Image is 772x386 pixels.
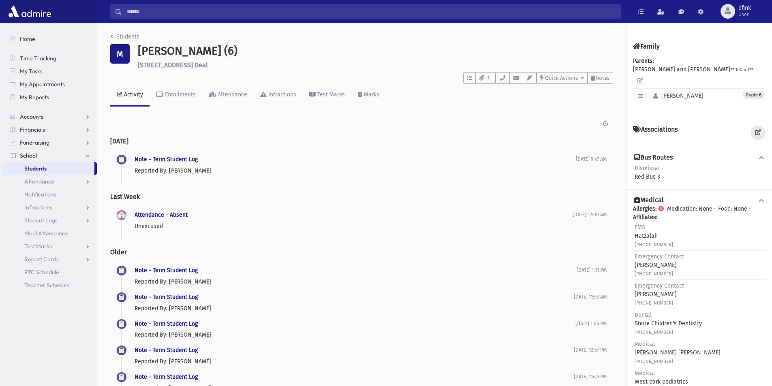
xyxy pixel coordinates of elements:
[3,253,97,266] a: Report Cards
[635,253,684,260] span: Emergency Contact
[3,240,97,253] a: Test Marks
[635,271,673,277] small: [PHONE_NUMBER]
[20,113,43,120] span: Accounts
[3,279,97,292] a: Teacher Schedule
[202,84,254,107] a: Attendance
[303,84,351,107] a: Test Marks
[135,277,577,286] p: Reported By: [PERSON_NAME]
[634,154,673,162] h4: Bus Routes
[738,11,751,18] span: User
[122,91,143,98] div: Activity
[24,282,70,289] span: Teacher Schedule
[633,205,657,212] b: Allergies:
[635,282,684,307] div: [PERSON_NAME]
[135,156,198,163] a: Note - Term Student Log
[20,81,65,88] span: My Appointments
[24,256,59,263] span: Report Cards
[3,201,97,214] a: Infractions
[635,282,684,289] span: Emergency Contact
[635,223,673,249] div: Hatzalah
[110,242,613,262] h2: Older
[24,178,54,185] span: Attendance
[3,123,97,136] a: Financials
[351,84,386,107] a: Marks
[138,61,613,69] h6: [STREET_ADDRESS] Deal
[650,92,704,99] span: [PERSON_NAME]
[110,33,139,40] a: Students
[635,341,655,348] span: Medical
[635,242,673,247] small: [PHONE_NUMBER]
[635,301,673,306] small: [PHONE_NUMBER]
[635,224,645,231] span: EMS
[635,311,702,336] div: Shore Children's Dentistry
[3,188,97,201] a: Notifications
[751,126,766,140] a: View all Associations
[20,126,45,133] span: Financials
[135,373,198,380] a: Note - Term Student Log
[3,214,97,227] a: Student Logs
[135,222,573,230] p: Unexcused
[135,320,198,327] a: Note - Term Student Log
[267,91,296,98] div: Infractions
[485,75,492,82] span: 3
[20,55,56,62] span: Time Tracking
[574,347,607,353] span: [DATE] 12:57 PM
[635,340,721,365] div: [PERSON_NAME] [PERSON_NAME]
[3,78,97,91] a: My Appointments
[316,91,345,98] div: Test Marks
[163,91,196,98] div: Enrollments
[3,110,97,123] a: Accounts
[122,4,621,19] input: Search
[635,165,660,172] span: Dismissal
[24,204,52,211] span: Infractions
[24,165,47,172] span: Students
[537,72,588,84] button: Quick Actions
[577,267,607,273] span: [DATE] 1:11 PM
[633,43,660,50] h4: Family
[135,166,576,175] p: Reported By: [PERSON_NAME]
[3,32,97,45] a: Home
[110,44,130,64] div: M
[576,156,607,162] span: [DATE] 9:47 AM
[3,162,94,175] a: Students
[24,191,56,198] span: Notifications
[633,196,766,205] button: Medical
[3,175,97,188] a: Attendance
[135,331,575,339] p: Reported By: [PERSON_NAME]
[135,357,574,366] p: Reported By: [PERSON_NAME]
[3,65,97,78] a: My Tasks
[24,243,52,250] span: Test Marks
[3,91,97,104] a: My Reports
[216,91,247,98] div: Attendance
[633,154,766,162] button: Bus Routes
[635,311,652,318] span: Dental
[574,374,607,380] span: [DATE] 11:49 PM
[633,58,654,64] b: Parents:
[3,52,97,65] a: Time Tracking
[743,91,764,99] span: Grade 6
[635,370,655,377] span: Medical
[588,72,613,84] button: Notes
[573,212,607,218] span: [DATE] 12:00 AM
[20,139,49,146] span: Fundraising
[6,3,53,19] img: AdmirePro
[635,252,684,278] div: [PERSON_NAME]
[635,359,673,364] small: [PHONE_NUMBER]
[110,186,613,207] h2: Last Week
[3,136,97,149] a: Fundraising
[575,321,607,326] span: [DATE] 1:06 PM
[24,269,59,276] span: PTC Schedule
[3,266,97,279] a: PTC Schedule
[135,267,198,274] a: Note - Term Student Log
[20,35,35,43] span: Home
[150,84,202,107] a: Enrollments
[20,152,37,159] span: School
[633,214,657,221] b: Affiliates:
[595,75,609,81] span: Notes
[738,5,751,11] span: dfink
[110,131,613,151] h2: [DATE]
[3,227,97,240] a: Meal Attendance
[135,294,198,301] a: Note - Term Student Log
[135,347,198,354] a: Note - Term Student Log
[635,330,673,335] small: [PHONE_NUMBER]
